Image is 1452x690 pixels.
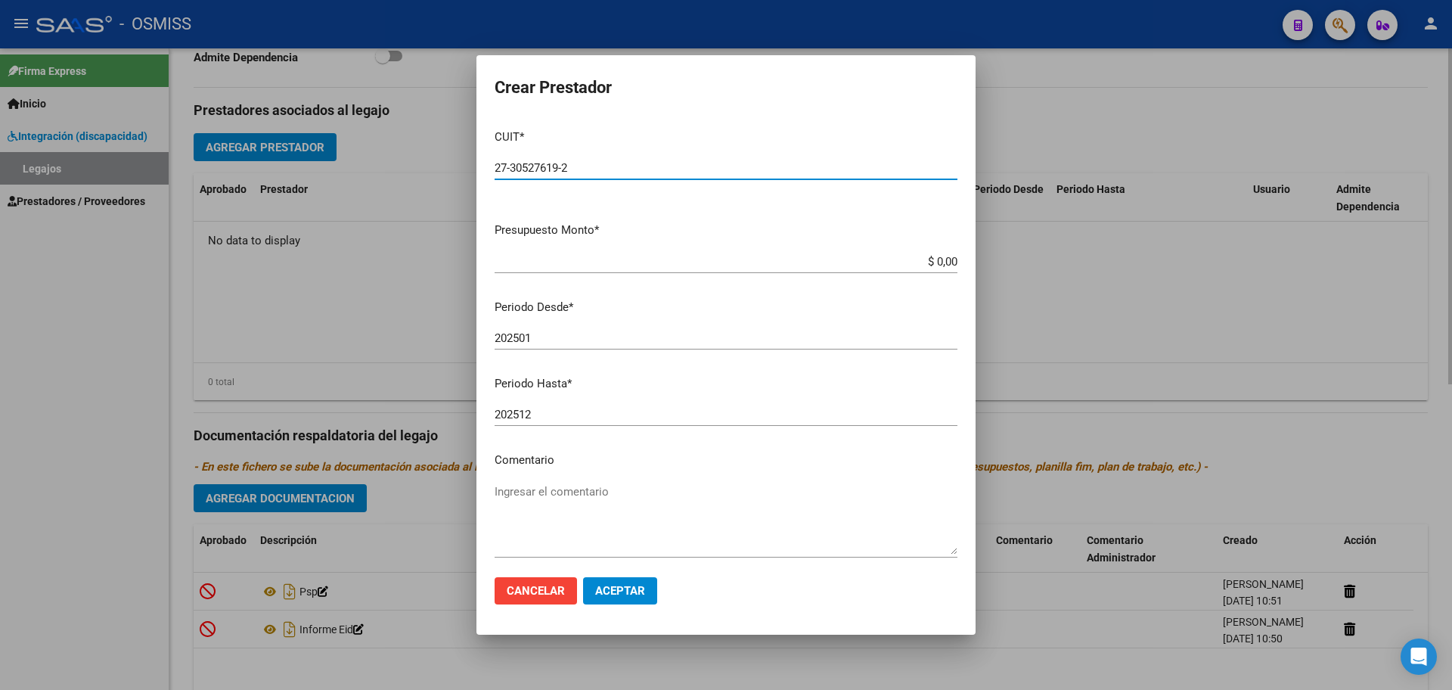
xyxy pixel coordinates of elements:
span: Cancelar [507,584,565,598]
p: Presupuesto Monto [495,222,957,239]
p: Periodo Desde [495,299,957,316]
div: Open Intercom Messenger [1401,639,1437,675]
button: Aceptar [583,577,657,605]
p: Periodo Hasta [495,375,957,393]
span: Aceptar [595,584,645,598]
p: Comentario [495,452,957,469]
button: Cancelar [495,577,577,605]
p: CUIT [495,129,957,146]
h2: Crear Prestador [495,73,957,102]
